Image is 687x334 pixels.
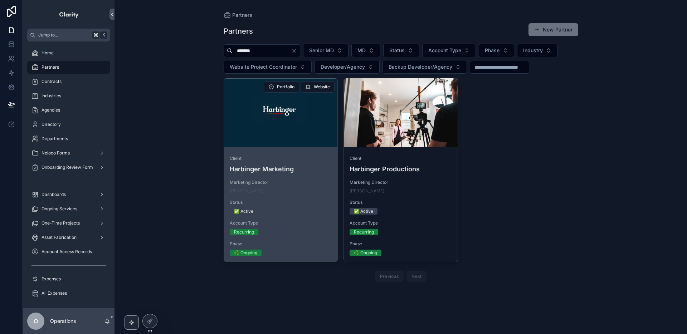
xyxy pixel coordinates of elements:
span: Marketing Director [350,180,452,185]
a: Departments [27,132,110,145]
button: Select Button [315,60,380,74]
button: Website [301,81,335,93]
span: Noloco Forms [42,150,70,156]
span: Status [230,200,332,205]
a: Expenses [27,272,110,285]
h4: Harbinger Productions [350,164,452,174]
span: All Expenses [42,290,67,296]
button: Clear [291,48,300,54]
span: Account Type [230,220,332,226]
span: Jump to... [38,32,89,38]
span: Asset Fabrication [42,235,77,240]
a: [PERSON_NAME] [350,188,384,194]
span: Website Project Coordinator [230,63,297,70]
button: New Partner [528,23,578,36]
span: Onboarding Review Form [42,164,93,170]
span: Phase [350,241,452,247]
a: Dashboards [27,188,110,201]
span: Account Access Records [42,249,92,255]
div: Recurring [354,229,374,235]
span: Phase [485,47,500,54]
a: Account Access Records [27,245,110,258]
a: Directory [27,118,110,131]
img: App logo [59,9,79,20]
button: Portfolio [264,81,299,93]
span: Home [42,50,54,56]
span: Phase [230,241,332,247]
span: Developer/Agency [321,63,365,70]
a: Agencies [27,104,110,117]
span: Partners [232,11,252,19]
span: Agencies [42,107,60,113]
span: Client [230,156,332,161]
span: Industries [42,93,61,99]
a: Home [27,46,110,59]
span: Contracts [42,79,62,84]
button: Select Button [383,60,467,74]
a: Noloco Forms [27,147,110,159]
span: Portfolio [277,84,294,90]
span: Departments [42,136,68,142]
span: Industry [523,47,543,54]
a: All Expenses [27,287,110,300]
div: ✅ Active [234,208,253,215]
a: Asset Fabrication [27,231,110,244]
div: ♻️ Ongoing [354,250,377,256]
div: ♻️ Ongoing [234,250,257,256]
a: Partners [224,11,252,19]
span: Website [314,84,330,90]
a: One-Time Projects [27,217,110,230]
a: Industries [27,89,110,102]
button: Select Button [351,44,380,57]
span: Status [389,47,405,54]
a: ClientHarbinger MarketingMarketing Director[PERSON_NAME]Status✅ ActiveAccount TypeRecurringPhase♻... [224,78,338,262]
span: Account Type [350,220,452,226]
button: Select Button [303,44,349,57]
span: Backup Developer/Agency [389,63,452,70]
a: [PERSON_NAME] [230,188,264,194]
span: Status [350,200,452,205]
a: ClientHarbinger ProductionsMarketing Director[PERSON_NAME]Status✅ ActiveAccount TypeRecurringPhas... [343,78,458,262]
a: Contracts [27,75,110,88]
span: K [101,32,107,38]
div: scrollable content [23,41,114,308]
div: DSC05138.jpg [344,78,458,147]
button: Select Button [517,44,557,57]
p: Operations [50,318,76,325]
span: Ongoing Services [42,206,77,212]
a: Onboarding Review Form [27,161,110,174]
a: Ongoing Services [27,202,110,215]
span: Directory [42,122,61,127]
span: One-Time Projects [42,220,80,226]
span: O [34,317,38,325]
span: Expenses [42,276,61,282]
button: Select Button [422,44,476,57]
button: Jump to...K [27,29,110,41]
span: Marketing Director [230,180,332,185]
span: Dashboards [42,192,66,197]
span: Client [350,156,452,161]
div: Recurring [234,229,254,235]
h1: Partners [224,26,253,36]
span: Partners [42,64,59,70]
span: Senior MD [309,47,334,54]
div: ✅ Active [354,208,373,215]
span: MD [357,47,366,54]
a: Partners [27,61,110,74]
div: Classic_BlueBG_Small.png [224,78,338,147]
button: Select Button [479,44,514,57]
span: Account Type [428,47,461,54]
h4: Harbinger Marketing [230,164,332,174]
button: Select Button [224,60,312,74]
button: Select Button [383,44,419,57]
